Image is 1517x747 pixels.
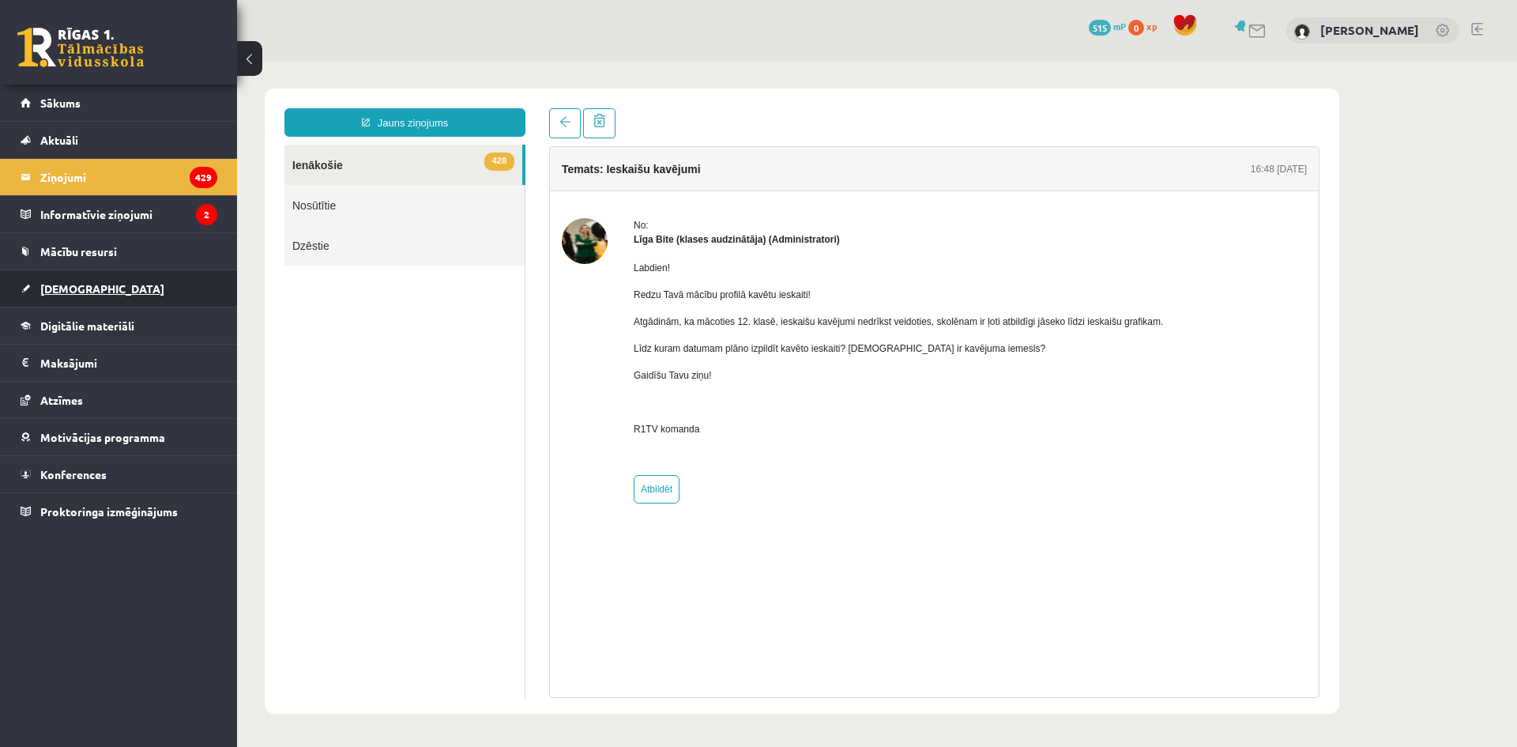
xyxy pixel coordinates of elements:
legend: Informatīvie ziņojumi [40,196,217,232]
span: 428 [247,92,277,110]
a: Mācību resursi [21,233,217,270]
a: Digitālie materiāli [21,307,217,344]
p: Gaidīšu Tavu ziņu! [397,307,926,322]
a: Maksājumi [21,345,217,381]
a: Atbildēt [397,414,442,443]
span: [DEMOGRAPHIC_DATA] [40,281,164,296]
a: Rīgas 1. Tālmācības vidusskola [17,28,144,67]
a: Dzēstie [47,164,288,205]
a: Konferences [21,456,217,492]
span: Konferences [40,467,107,481]
a: Informatīvie ziņojumi2 [21,196,217,232]
h4: Temats: Ieskaišu kavējumi [325,102,464,115]
span: xp [1146,20,1157,32]
a: 428Ienākošie [47,84,285,124]
i: 429 [190,167,217,188]
a: [PERSON_NAME] [1320,22,1419,38]
a: Motivācijas programma [21,419,217,455]
a: Sākums [21,85,217,121]
img: Matīss Skudrovs [1294,24,1310,40]
img: Līga Bite (klases audzinātāja) [325,157,371,203]
span: mP [1113,20,1126,32]
legend: Maksājumi [40,345,217,381]
div: No: [397,157,926,172]
span: 515 [1089,20,1111,36]
span: 0 [1128,20,1144,36]
a: Jauns ziņojums [47,47,288,76]
p: Līdz kuram datumam plāno izpildīt kavēto ieskaiti? [DEMOGRAPHIC_DATA] ir kavējuma iemesls? [397,281,926,295]
legend: Ziņojumi [40,159,217,195]
p: Labdien! [397,200,926,214]
span: Atzīmes [40,393,83,407]
i: 2 [196,204,217,225]
a: Atzīmes [21,382,217,418]
p: Atgādinām, ka mācoties 12. klasē, ieskaišu kavējumi nedrīkst veidoties, skolēnam ir ļoti atbildīg... [397,254,926,268]
a: Aktuāli [21,122,217,158]
a: Nosūtītie [47,124,288,164]
strong: Līga Bite (klases audzinātāja) (Administratori) [397,173,603,184]
span: Aktuāli [40,133,78,147]
a: 0 xp [1128,20,1165,32]
p: Redzu Tavā mācību profilā kavētu ieskaiti! [397,227,926,241]
span: Sākums [40,96,81,110]
span: Digitālie materiāli [40,319,134,333]
a: Ziņojumi429 [21,159,217,195]
a: Proktoringa izmēģinājums [21,493,217,530]
span: Proktoringa izmēģinājums [40,504,178,519]
p: R1TV komanda [397,361,926,375]
div: 16:48 [DATE] [1014,101,1070,115]
span: Mācību resursi [40,244,117,258]
a: 515 mP [1089,20,1126,32]
span: Motivācijas programma [40,430,165,444]
a: [DEMOGRAPHIC_DATA] [21,270,217,307]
